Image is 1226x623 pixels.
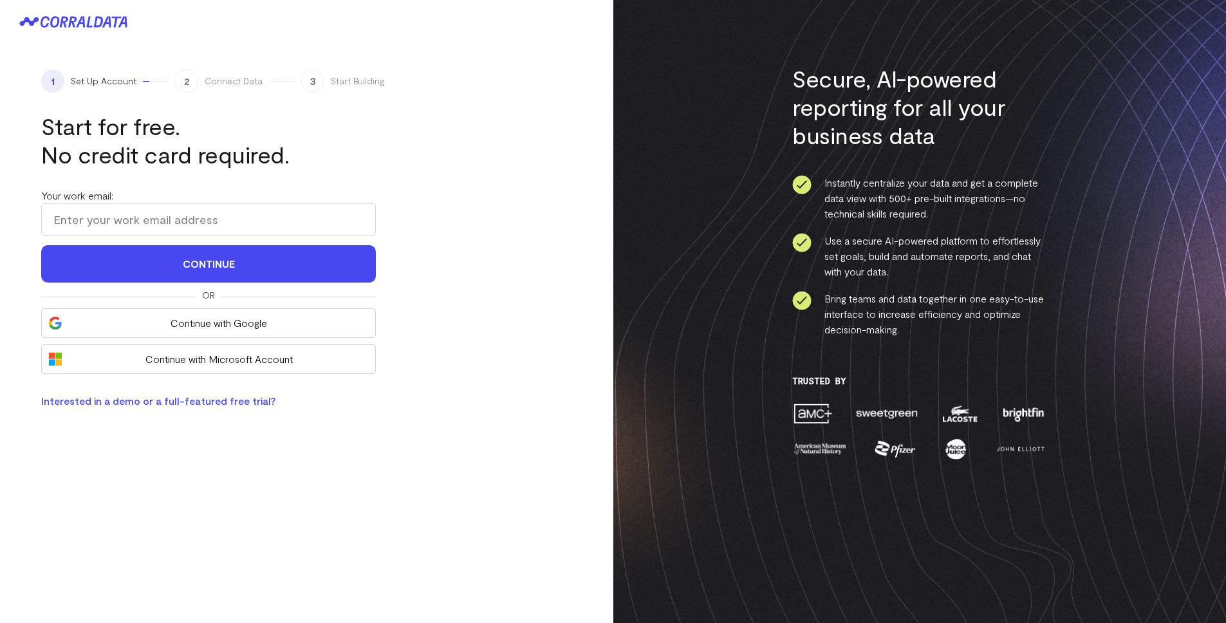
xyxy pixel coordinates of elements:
[71,75,136,88] span: Set Up Account
[41,189,113,201] label: Your work email:
[41,308,376,338] button: Continue with Google
[202,289,215,302] span: Or
[41,70,64,93] span: 1
[41,395,275,407] a: Interested in a demo or a full-featured free trial?
[792,233,1046,279] li: Use a secure AI-powered platform to effortlessly set goals, build and automate reports, and chat ...
[792,64,1046,149] h3: Secure, AI-powered reporting for all your business data
[301,70,324,93] span: 3
[792,175,1046,221] li: Instantly centralize your data and get a complete data view with 500+ pre-built integrations—no t...
[331,75,385,88] span: Start Building
[69,351,369,367] span: Continue with Microsoft Account
[205,75,263,88] span: Connect Data
[41,203,376,236] input: Enter your work email address
[41,112,376,169] h1: Start for free. No credit card required.
[792,291,1046,337] li: Bring teams and data together in one easy-to-use interface to increase efficiency and optimize de...
[792,376,1046,386] h3: Trusted By
[41,344,376,374] button: Continue with Microsoft Account
[175,70,198,93] span: 2
[69,315,369,331] span: Continue with Google
[41,245,376,283] button: Continue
